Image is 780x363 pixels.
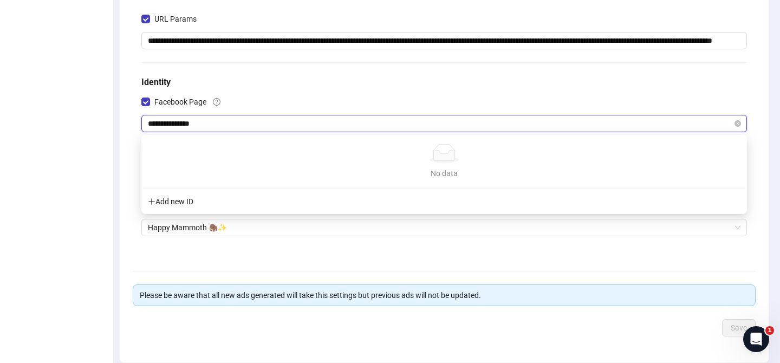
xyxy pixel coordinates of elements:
iframe: Intercom live chat [743,326,769,352]
span: Happy Mammoth 🦣✨ [148,219,740,236]
span: plus [148,198,155,205]
h5: Identity [141,76,747,89]
div: No data [154,167,734,179]
span: question-circle [213,98,220,106]
span: URL Params [150,13,201,25]
span: Facebook Page [150,96,211,108]
button: Save [722,319,756,336]
span: close-circle [734,120,741,127]
div: Please be aware that all new ads generated will take this settings but previous ads will not be u... [140,289,749,301]
div: plusAdd new ID [144,191,745,212]
span: 1 [765,326,774,335]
